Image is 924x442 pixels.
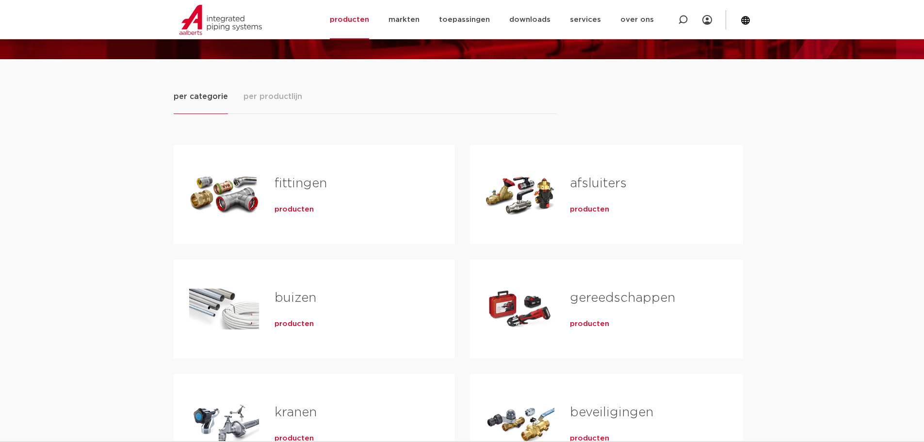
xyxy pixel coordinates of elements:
[275,406,317,419] a: kranen
[570,205,609,214] a: producten
[570,406,653,419] a: beveiligingen
[174,91,228,102] span: per categorie
[570,292,675,304] a: gereedschappen
[275,292,316,304] a: buizen
[570,319,609,329] a: producten
[570,177,627,190] a: afsluiters
[275,177,327,190] a: fittingen
[275,319,314,329] a: producten
[275,205,314,214] a: producten
[243,91,302,102] span: per productlijn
